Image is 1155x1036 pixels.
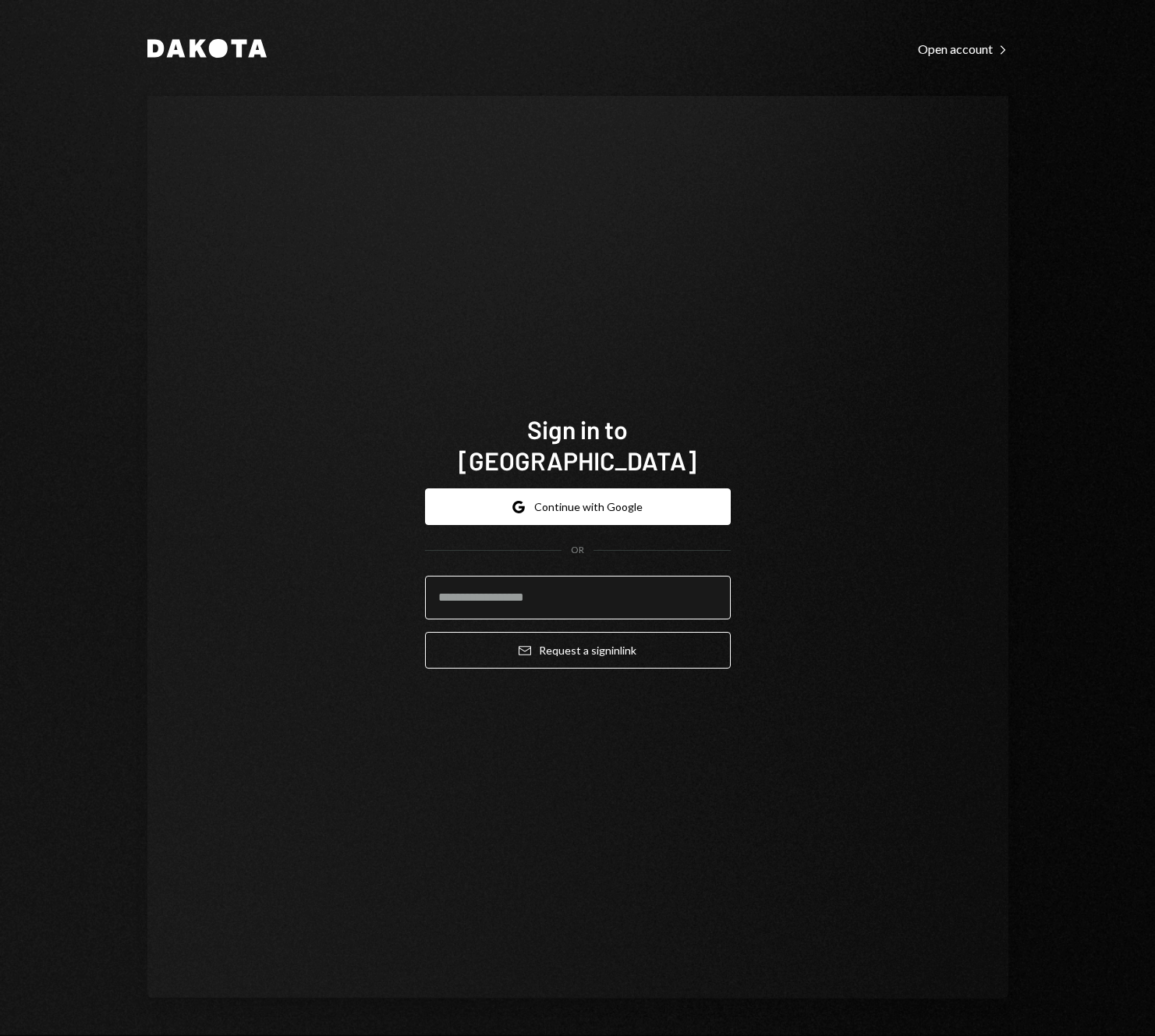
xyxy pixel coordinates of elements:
[918,40,1008,57] a: Open account
[571,544,584,557] div: OR
[425,488,731,525] button: Continue with Google
[425,632,731,669] button: Request a signinlink
[918,41,1008,57] div: Open account
[425,413,731,476] h1: Sign in to [GEOGRAPHIC_DATA]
